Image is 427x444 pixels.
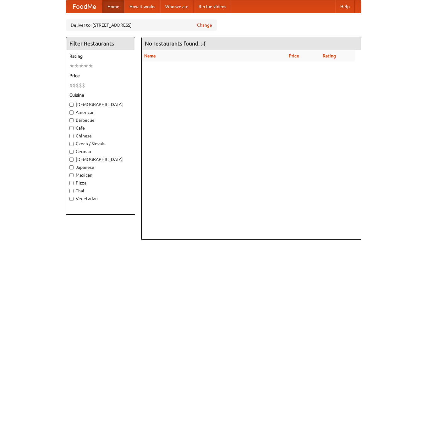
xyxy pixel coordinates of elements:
[66,19,217,31] div: Deliver to: [STREET_ADDRESS]
[197,22,212,28] a: Change
[74,62,79,69] li: ★
[145,40,205,46] ng-pluralize: No restaurants found. :-(
[69,53,132,59] h5: Rating
[194,0,231,13] a: Recipe videos
[66,37,135,50] h4: Filter Restaurants
[73,82,76,89] li: $
[102,0,124,13] a: Home
[82,82,85,89] li: $
[69,101,132,108] label: [DEMOGRAPHIC_DATA]
[69,72,132,79] h5: Price
[69,156,132,163] label: [DEMOGRAPHIC_DATA]
[69,62,74,69] li: ★
[69,188,132,194] label: Thai
[69,133,132,139] label: Chinese
[69,125,132,131] label: Cafe
[69,197,74,201] input: Vegetarian
[69,141,132,147] label: Czech / Slovak
[69,180,132,186] label: Pizza
[69,195,132,202] label: Vegetarian
[69,172,132,178] label: Mexican
[69,173,74,177] input: Mexican
[79,82,82,89] li: $
[69,117,132,123] label: Barbecue
[323,53,336,58] a: Rating
[76,82,79,89] li: $
[69,142,74,146] input: Czech / Slovak
[69,92,132,98] h5: Cuisine
[335,0,355,13] a: Help
[69,181,74,185] input: Pizza
[69,126,74,130] input: Cafe
[69,109,132,115] label: American
[160,0,194,13] a: Who we are
[289,53,299,58] a: Price
[69,189,74,193] input: Thai
[144,53,156,58] a: Name
[69,164,132,170] label: Japanese
[79,62,84,69] li: ★
[88,62,93,69] li: ★
[69,82,73,89] li: $
[69,134,74,138] input: Chinese
[69,150,74,154] input: German
[69,158,74,162] input: [DEMOGRAPHIC_DATA]
[69,103,74,107] input: [DEMOGRAPHIC_DATA]
[69,148,132,155] label: German
[66,0,102,13] a: FoodMe
[69,110,74,115] input: American
[124,0,160,13] a: How it works
[84,62,88,69] li: ★
[69,165,74,169] input: Japanese
[69,118,74,122] input: Barbecue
